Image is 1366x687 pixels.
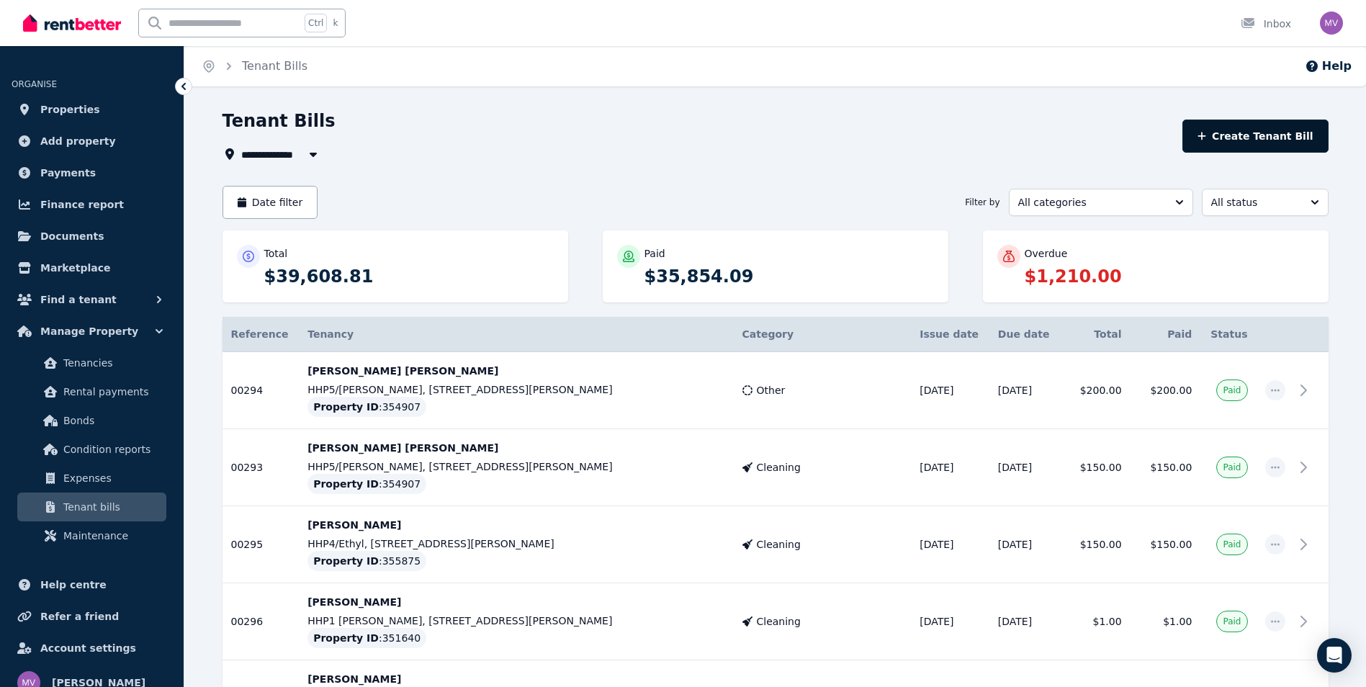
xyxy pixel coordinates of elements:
[40,101,100,118] span: Properties
[1131,317,1201,352] th: Paid
[307,628,426,648] div: : 351640
[12,95,172,124] a: Properties
[911,506,989,583] td: [DATE]
[63,354,161,372] span: Tenancies
[1182,120,1329,153] button: Create Tenant Bill
[231,616,264,627] span: 00296
[307,364,724,378] p: [PERSON_NAME] [PERSON_NAME]
[1223,462,1241,473] span: Paid
[307,595,724,609] p: [PERSON_NAME]
[1305,58,1352,75] button: Help
[1060,317,1131,352] th: Total
[63,383,161,400] span: Rental payments
[1018,195,1164,210] span: All categories
[17,521,166,550] a: Maintenance
[1223,385,1241,396] span: Paid
[223,186,318,219] button: Date filter
[63,412,161,429] span: Bonds
[965,197,999,208] span: Filter by
[1131,583,1201,660] td: $1.00
[223,109,336,133] h1: Tenant Bills
[40,608,119,625] span: Refer a friend
[911,317,989,352] th: Issue date
[307,459,724,474] p: HHP5/[PERSON_NAME], [STREET_ADDRESS][PERSON_NAME]
[1060,352,1131,429] td: $200.00
[644,265,934,288] p: $35,854.09
[305,14,327,32] span: Ctrl
[12,127,172,156] a: Add property
[1025,265,1314,288] p: $1,210.00
[1131,352,1201,429] td: $200.00
[40,576,107,593] span: Help centre
[313,631,379,645] span: Property ID
[307,518,724,532] p: [PERSON_NAME]
[989,506,1060,583] td: [DATE]
[12,602,172,631] a: Refer a friend
[40,164,96,181] span: Payments
[264,265,554,288] p: $39,608.81
[264,246,288,261] p: Total
[242,59,307,73] a: Tenant Bills
[757,537,801,552] span: Cleaning
[989,317,1060,352] th: Due date
[17,464,166,493] a: Expenses
[17,406,166,435] a: Bonds
[307,382,724,397] p: HHP5/[PERSON_NAME], [STREET_ADDRESS][PERSON_NAME]
[307,397,426,417] div: : 354907
[307,672,724,686] p: [PERSON_NAME]
[307,536,724,551] p: HHP4/Ethyl, [STREET_ADDRESS][PERSON_NAME]
[644,246,665,261] p: Paid
[313,400,379,414] span: Property ID
[757,460,801,475] span: Cleaning
[23,12,121,34] img: RentBetter
[63,441,161,458] span: Condition reports
[307,474,426,494] div: : 354907
[12,158,172,187] a: Payments
[299,317,733,352] th: Tenancy
[1211,195,1299,210] span: All status
[313,477,379,491] span: Property ID
[40,323,138,340] span: Manage Property
[989,583,1060,660] td: [DATE]
[734,317,912,352] th: Category
[989,352,1060,429] td: [DATE]
[989,429,1060,506] td: [DATE]
[1200,317,1256,352] th: Status
[17,493,166,521] a: Tenant bills
[333,17,338,29] span: k
[313,554,379,568] span: Property ID
[231,328,289,340] span: Reference
[1223,539,1241,550] span: Paid
[231,462,264,473] span: 00293
[1009,189,1193,216] button: All categories
[1060,506,1131,583] td: $150.00
[184,46,325,86] nav: Breadcrumb
[12,222,172,251] a: Documents
[40,133,116,150] span: Add property
[40,291,117,308] span: Find a tenant
[63,527,161,544] span: Maintenance
[40,196,124,213] span: Finance report
[1320,12,1343,35] img: Marisa Vecchio
[1202,189,1329,216] button: All status
[40,639,136,657] span: Account settings
[12,285,172,314] button: Find a tenant
[1025,246,1068,261] p: Overdue
[12,570,172,599] a: Help centre
[1317,638,1352,673] div: Open Intercom Messenger
[1060,429,1131,506] td: $150.00
[12,317,172,346] button: Manage Property
[12,79,57,89] span: ORGANISE
[40,228,104,245] span: Documents
[1241,17,1291,31] div: Inbox
[17,377,166,406] a: Rental payments
[17,435,166,464] a: Condition reports
[911,583,989,660] td: [DATE]
[12,634,172,663] a: Account settings
[911,352,989,429] td: [DATE]
[911,429,989,506] td: [DATE]
[40,259,110,277] span: Marketplace
[12,190,172,219] a: Finance report
[231,385,264,396] span: 00294
[757,383,786,398] span: Other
